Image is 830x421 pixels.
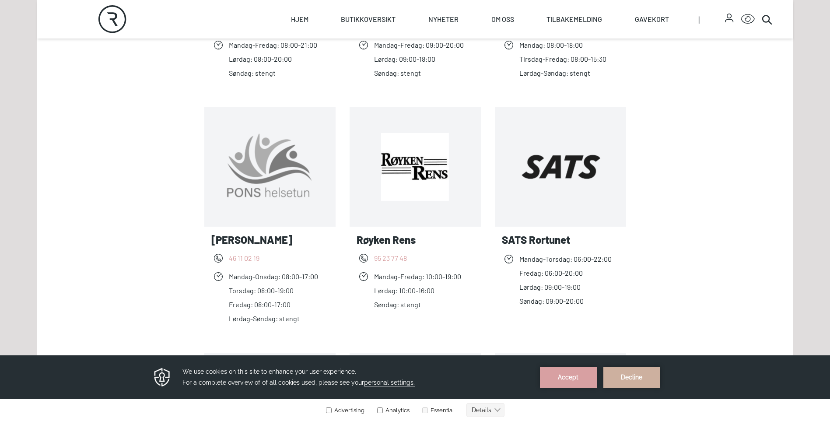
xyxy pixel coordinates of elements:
[357,234,474,246] h3: Røyken Rens
[374,253,407,263] a: 95 23 77 48
[519,267,612,279] div: Fredag : 06:00-20:00
[741,12,755,26] button: Open Accessibility Menu
[229,312,318,325] div: Lørdag - Søndag : stengt
[229,253,259,263] a: 46 11 02 19
[603,11,660,32] button: Decline
[519,295,612,307] div: Søndag : 09:00-20:00
[519,67,606,79] div: Lørdag - Søndag : stengt
[519,253,612,265] div: Mandag - Torsdag : 06:00-22:00
[229,67,317,79] div: Søndag : stengt
[519,39,606,51] div: Mandag : 08:00-18:00
[420,52,454,58] label: Essential
[229,298,318,311] div: Fredag : 08:00-17:00
[229,53,317,65] div: Lørdag : 08:00-20:00
[374,284,461,297] div: Lørdag : 10:00-16:00
[374,39,464,51] div: Mandag - Fredag : 09:00-20:00
[519,53,606,65] div: Tirsdag - Fredag : 08:00-15:30
[374,67,464,79] div: Søndag : stengt
[229,270,318,283] div: Mandag - Onsdag : 08:00-17:00
[229,39,317,51] div: Mandag - Fredag : 08:00-21:00
[502,234,619,246] h3: SATS Rortunet
[375,52,410,58] label: Analytics
[466,48,504,62] button: Details
[211,234,329,246] h3: [PERSON_NAME]
[472,51,491,58] text: Details
[377,52,383,58] input: Analytics
[540,11,597,32] button: Accept
[326,52,332,58] input: Advertising
[326,52,364,58] label: Advertising
[153,11,172,32] img: Privacy reminder
[182,11,529,33] h3: We use cookies on this site to enhance your user experience. For a complete overview of of all co...
[422,52,428,58] input: Essential
[364,24,415,31] span: personal settings.
[374,53,464,65] div: Lørdag : 09:00-18:00
[374,270,461,283] div: Mandag - Fredag : 10:00-19:00
[519,281,612,293] div: Lørdag : 09:00-19:00
[374,298,461,311] div: Søndag : stengt
[229,284,318,297] div: Torsdag : 08:00-19:00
